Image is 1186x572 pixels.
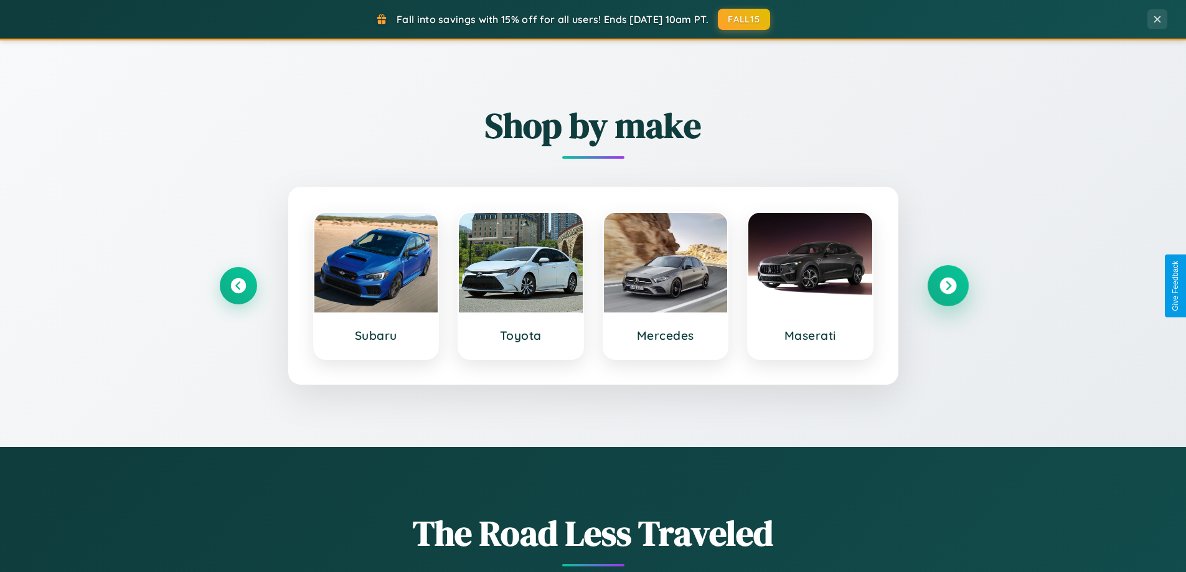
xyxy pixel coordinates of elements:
[397,13,708,26] span: Fall into savings with 15% off for all users! Ends [DATE] 10am PT.
[761,328,860,343] h3: Maserati
[718,9,770,30] button: FALL15
[1171,261,1180,311] div: Give Feedback
[471,328,570,343] h3: Toyota
[220,101,967,149] h2: Shop by make
[327,328,426,343] h3: Subaru
[220,509,967,557] h1: The Road Less Traveled
[616,328,715,343] h3: Mercedes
